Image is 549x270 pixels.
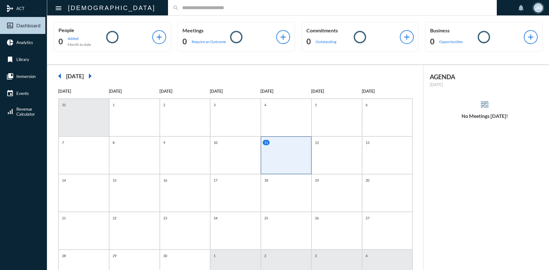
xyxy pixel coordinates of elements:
[210,89,260,94] p: [DATE]
[263,215,270,221] p: 25
[60,102,67,107] p: 31
[111,253,118,258] p: 29
[60,178,67,183] p: 14
[84,70,96,82] mat-icon: arrow_right
[6,22,14,29] mat-icon: insert_chart_outlined
[162,102,167,107] p: 2
[263,140,270,145] p: 11
[66,73,84,80] h2: [DATE]
[6,39,14,46] mat-icon: pie_chart
[364,140,371,145] p: 13
[364,102,369,107] p: 6
[16,40,33,45] span: Analytics
[173,5,179,11] mat-icon: search
[60,253,67,258] p: 28
[517,4,525,12] mat-icon: notifications
[311,89,362,94] p: [DATE]
[162,140,167,145] p: 9
[423,113,546,119] h5: No Meetings [DATE]!
[364,215,371,221] p: 27
[16,57,29,62] span: Library
[313,140,320,145] p: 12
[430,82,540,87] p: [DATE]
[430,73,540,80] h2: AGENDA
[534,3,543,13] div: JM
[362,89,412,94] p: [DATE]
[111,140,116,145] p: 8
[111,102,116,107] p: 1
[6,73,14,80] mat-icon: collections_bookmark
[55,4,62,12] mat-icon: Side nav toggle icon
[68,3,155,13] h2: [DEMOGRAPHIC_DATA]
[212,140,219,145] p: 10
[6,90,14,97] mat-icon: event
[16,74,36,79] span: Immersion
[263,253,268,258] p: 2
[364,253,369,258] p: 4
[313,178,320,183] p: 19
[111,215,118,221] p: 22
[479,99,490,110] mat-icon: reorder
[16,6,25,11] span: ACT
[16,107,35,117] span: Revenue Calculator
[212,215,219,221] p: 24
[111,178,118,183] p: 15
[60,215,67,221] p: 21
[162,178,169,183] p: 16
[58,89,109,94] p: [DATE]
[260,89,311,94] p: [DATE]
[313,215,320,221] p: 26
[16,23,41,28] span: Dashboard
[6,5,14,12] mat-icon: mediation
[53,70,66,82] mat-icon: arrow_left
[263,178,270,183] p: 18
[109,89,160,94] p: [DATE]
[6,56,14,63] mat-icon: bookmark
[52,2,65,14] button: Toggle sidenav
[60,140,65,145] p: 7
[162,215,169,221] p: 23
[313,102,318,107] p: 5
[212,102,217,107] p: 3
[16,91,29,96] span: Events
[313,253,318,258] p: 3
[212,253,217,258] p: 1
[364,178,371,183] p: 20
[6,108,14,115] mat-icon: signal_cellular_alt
[160,89,210,94] p: [DATE]
[162,253,169,258] p: 30
[212,178,219,183] p: 17
[263,102,268,107] p: 4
